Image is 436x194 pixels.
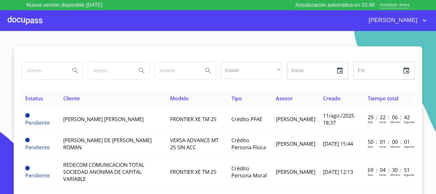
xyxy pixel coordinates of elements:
span: [DATE] 15:44 [323,140,353,147]
input: search [88,62,132,79]
span: Tipo [231,95,242,102]
p: Segundos [404,145,416,148]
span: Estatus [25,95,43,102]
span: Pendiente [25,166,30,170]
p: Segundos [404,120,416,124]
span: Cliente [63,95,80,102]
span: Pendiente [25,138,30,142]
span: VERSA ADVANCE MT 25 SIN ACC [170,137,219,151]
span: [PERSON_NAME] [276,140,315,147]
button: Search [68,63,83,78]
span: REDECOM COMUNICACION TOTAL SOCIEDAD ANONIMA DE CAPITAL VARIABLE [63,161,144,182]
span: Crédito PFAE [231,116,262,123]
span: Actualizar ahora [380,2,410,9]
p: Actualización automatica en 02:48 [295,1,375,9]
p: Dias [368,145,373,148]
span: [PERSON_NAME] [364,15,421,26]
span: Modelo [170,95,189,102]
span: Crédito Persona Física [231,137,266,151]
input: search [22,62,65,79]
span: Creado [323,95,341,102]
p: Horas [379,120,386,124]
p: Minutos [390,173,400,176]
span: Pendiente [25,172,50,179]
span: [PERSON_NAME] [PERSON_NAME] [63,116,144,123]
div: ​ [221,62,282,79]
p: 50 : 01 : 00 : 01 [368,138,411,145]
span: Asesor [276,95,293,102]
button: account of current user [364,15,428,26]
span: Pendiente [25,119,50,126]
span: Pendiente [25,144,50,151]
p: Dias [368,120,373,124]
input: search [154,62,198,79]
button: Search [134,63,149,78]
p: Nueva versión disponible [DATE] [26,1,102,9]
span: [DATE] 12:13 [323,168,353,175]
p: Minutos [390,120,400,124]
p: Dias [368,173,373,176]
p: Horas [379,145,386,148]
p: Horas [379,173,386,176]
span: [PERSON_NAME] [276,168,315,175]
span: 11/ago./2025 18:37 [323,112,354,126]
span: FRONTIER XE TM 25 [170,168,216,175]
span: [PERSON_NAME] DE [PERSON_NAME] ROMAN [63,137,152,151]
span: FRONTIER XE TM 25 [170,116,216,123]
button: Search [200,63,216,78]
p: 29 : 22 : 06 : 42 [368,114,411,121]
p: 69 : 04 : 30 : 51 [368,167,411,174]
span: Crédito Persona Moral [231,165,267,179]
span: Tiempo total [368,95,398,102]
p: Minutos [390,145,400,148]
span: Pendiente [25,113,30,118]
span: [PERSON_NAME] [276,116,315,123]
p: Segundos [404,173,416,176]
